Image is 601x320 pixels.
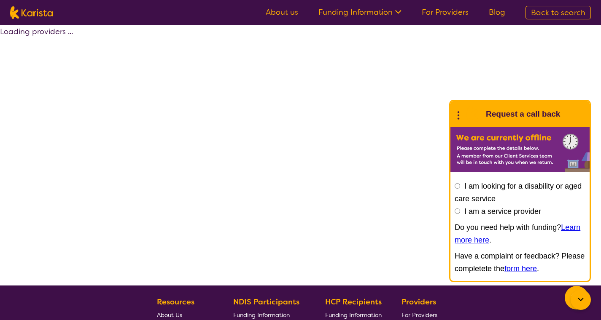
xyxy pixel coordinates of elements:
a: Back to search [526,6,591,19]
b: NDIS Participants [233,297,299,307]
label: I am looking for a disability or aged care service [455,182,582,203]
span: For Providers [402,311,437,319]
a: Blog [489,7,505,17]
span: Back to search [531,8,585,18]
b: Resources [157,297,194,307]
p: Do you need help with funding? . [455,221,585,246]
b: HCP Recipients [325,297,382,307]
a: About us [266,7,298,17]
a: Funding Information [318,7,402,17]
b: Providers [402,297,436,307]
img: Karista offline chat form to request call back [450,127,590,172]
button: Channel Menu [565,286,588,309]
span: Funding Information [233,311,290,319]
span: About Us [157,311,182,319]
a: form here [504,264,537,273]
span: Funding Information [325,311,382,319]
img: Karista logo [10,6,53,19]
h1: Request a call back [486,108,560,120]
p: Have a complaint or feedback? Please completete the . [455,250,585,275]
label: I am a service provider [464,207,541,216]
img: Karista [464,106,481,123]
a: For Providers [422,7,469,17]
